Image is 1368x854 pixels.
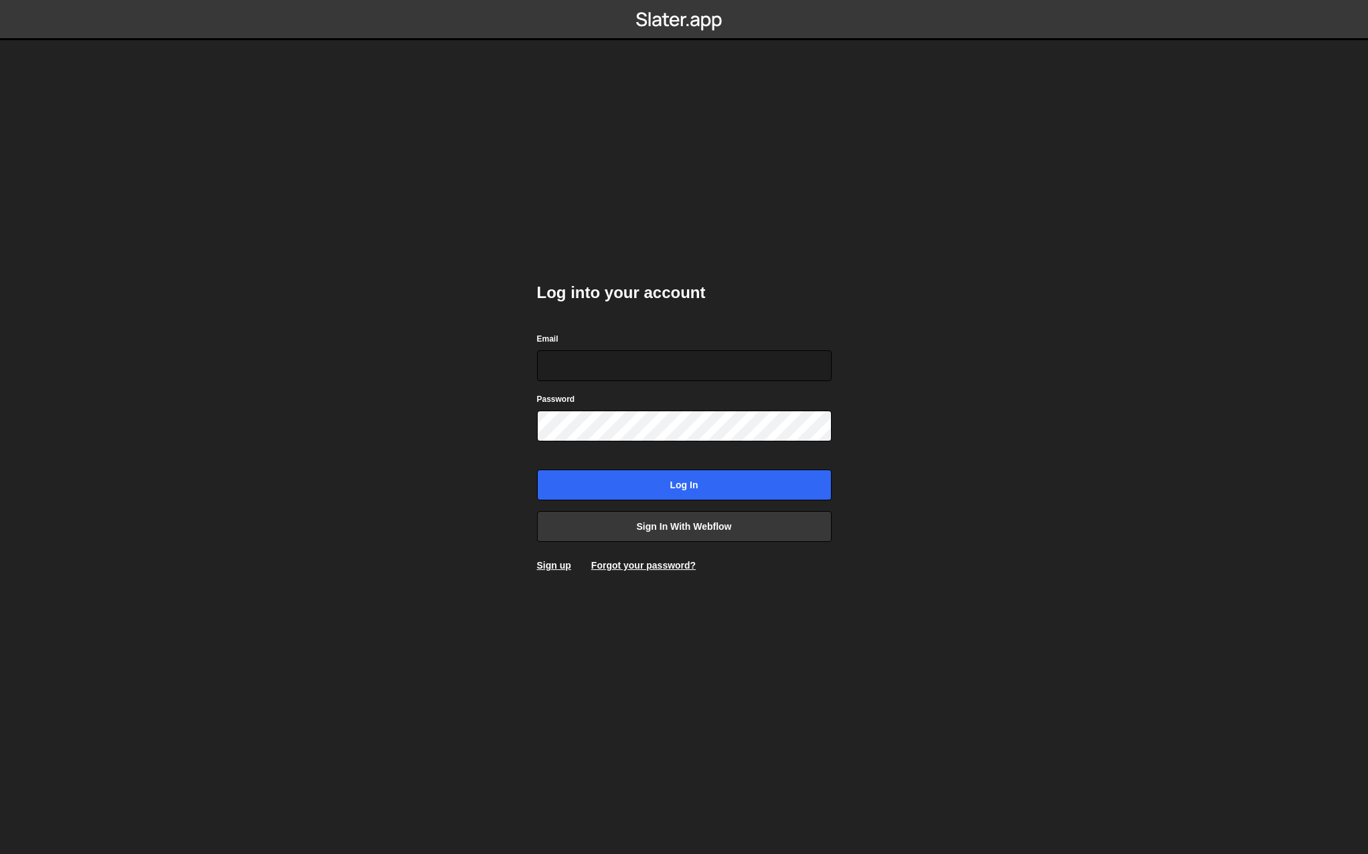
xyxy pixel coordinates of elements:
h2: Log into your account [537,282,832,303]
a: Sign in with Webflow [537,511,832,542]
input: Log in [537,470,832,500]
a: Forgot your password? [591,560,696,571]
a: Sign up [537,560,571,571]
label: Email [537,332,558,346]
label: Password [537,393,575,406]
